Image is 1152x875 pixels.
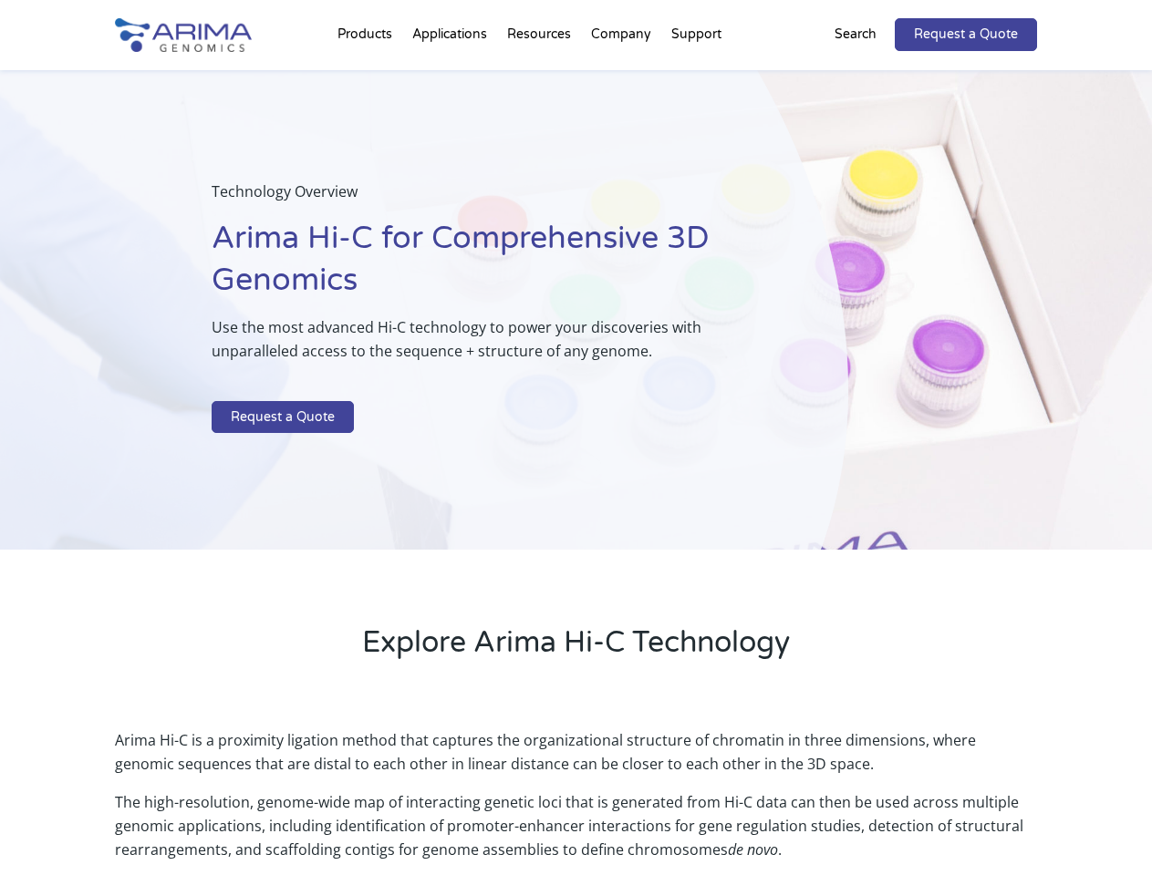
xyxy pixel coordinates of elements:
p: Arima Hi-C is a proximity ligation method that captures the organizational structure of chromatin... [115,728,1036,790]
h1: Arima Hi-C for Comprehensive 3D Genomics [212,218,756,315]
p: Use the most advanced Hi-C technology to power your discoveries with unparalleled access to the s... [212,315,756,377]
i: de novo [728,839,778,860]
a: Request a Quote [212,401,354,434]
img: Arima-Genomics-logo [115,18,252,52]
h2: Explore Arima Hi-C Technology [115,623,1036,677]
a: Request a Quote [895,18,1037,51]
p: Search [835,23,877,46]
p: Technology Overview [212,180,756,218]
